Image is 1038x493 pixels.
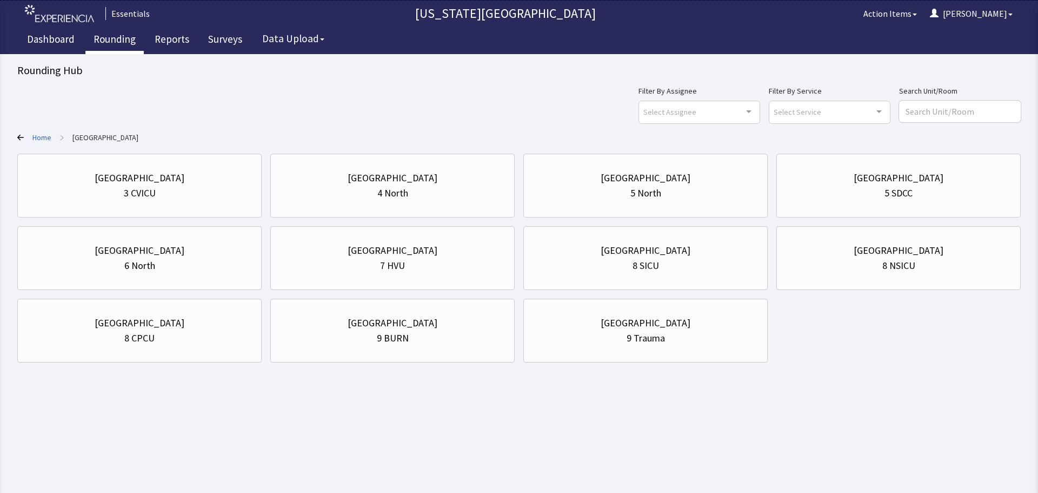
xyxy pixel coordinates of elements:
div: 7 HVU [380,258,405,273]
span: Select Service [774,106,821,118]
div: [GEOGRAPHIC_DATA] [95,170,184,186]
div: [GEOGRAPHIC_DATA] [348,170,437,186]
div: [GEOGRAPHIC_DATA] [601,243,690,258]
div: 5 North [630,186,661,201]
input: Search Unit/Room [899,101,1021,122]
div: [GEOGRAPHIC_DATA] [95,315,184,331]
label: Filter By Service [769,84,890,97]
div: 9 Trauma [627,331,665,346]
a: Dashboard [19,27,83,54]
div: 9 BURN [377,331,409,346]
div: [GEOGRAPHIC_DATA] [854,170,943,186]
label: Search Unit/Room [899,84,1021,97]
a: Home [32,132,51,143]
div: [GEOGRAPHIC_DATA] [601,170,690,186]
span: Select Assignee [643,106,696,118]
img: experiencia_logo.png [25,5,94,23]
div: Essentials [105,7,150,20]
button: [PERSON_NAME] [923,3,1019,24]
a: Rounding [85,27,144,54]
a: Reports [147,27,197,54]
span: > [60,127,64,148]
a: Surveys [200,27,250,54]
div: 6 North [124,258,155,273]
a: Clarkson Hospital [72,132,138,143]
button: Action Items [857,3,923,24]
div: 8 NSICU [882,258,915,273]
button: Data Upload [256,29,331,49]
div: 5 SDCC [884,186,913,201]
div: 4 North [377,186,408,201]
div: 8 CPCU [124,331,155,346]
label: Filter By Assignee [638,84,760,97]
div: Rounding Hub [17,63,1021,78]
div: 8 SICU [633,258,659,273]
p: [US_STATE][GEOGRAPHIC_DATA] [154,5,857,22]
div: [GEOGRAPHIC_DATA] [601,315,690,331]
div: [GEOGRAPHIC_DATA] [95,243,184,258]
div: [GEOGRAPHIC_DATA] [348,243,437,258]
div: [GEOGRAPHIC_DATA] [348,315,437,331]
div: [GEOGRAPHIC_DATA] [854,243,943,258]
div: 3 CVICU [124,186,156,201]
